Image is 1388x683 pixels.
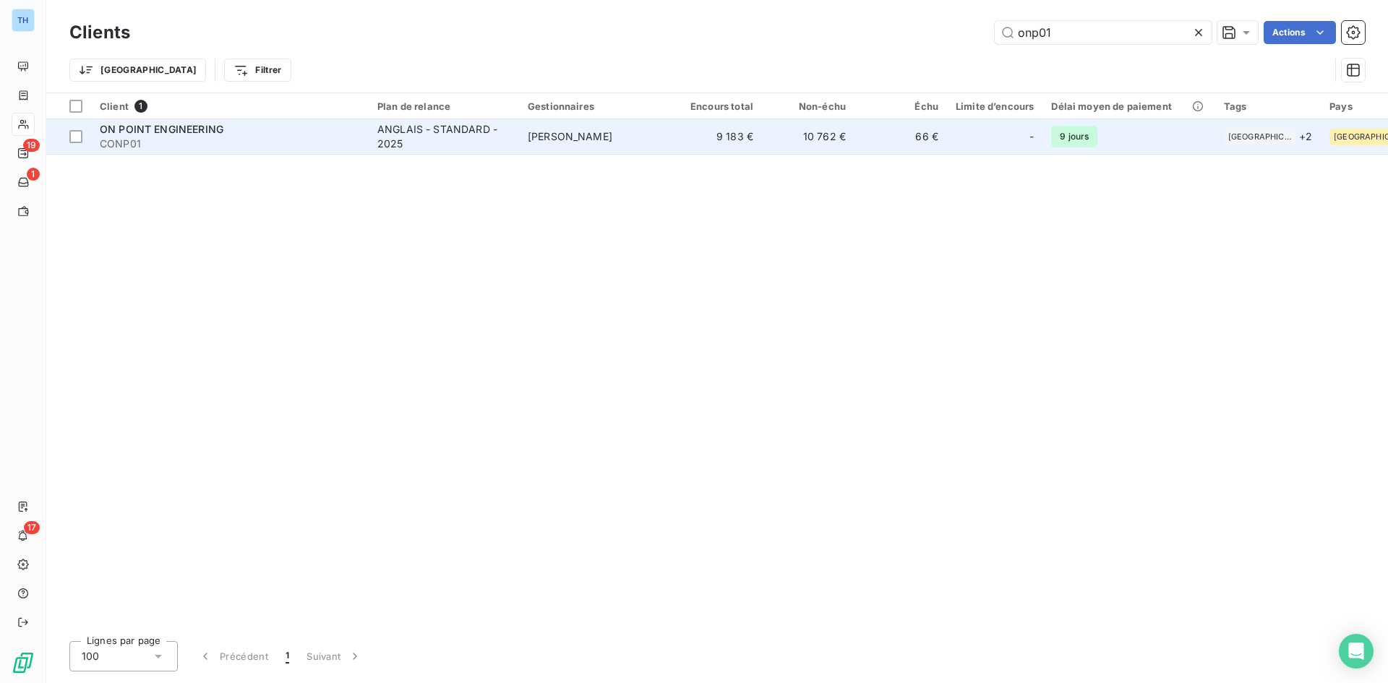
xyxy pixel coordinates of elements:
h3: Clients [69,20,130,46]
span: 1 [286,649,289,663]
div: TH [12,9,35,32]
span: [PERSON_NAME] [528,130,612,142]
span: CONP01 [100,137,360,151]
span: 19 [23,139,40,152]
div: Gestionnaires [528,100,661,112]
div: Limite d’encours [956,100,1034,112]
div: Délai moyen de paiement [1051,100,1206,112]
div: Plan de relance [377,100,510,112]
span: Client [100,100,129,112]
span: 1 [27,168,40,181]
td: 66 € [854,119,947,154]
span: 17 [24,521,40,534]
input: Rechercher [995,21,1212,44]
span: + 2 [1299,129,1312,144]
img: Logo LeanPay [12,651,35,674]
button: Actions [1264,21,1336,44]
div: Open Intercom Messenger [1339,634,1374,669]
div: Encours total [678,100,753,112]
button: Précédent [189,641,277,671]
span: ON POINT ENGINEERING [100,123,223,135]
div: Tags [1224,100,1312,112]
button: Suivant [298,641,371,671]
div: ANGLAIS - STANDARD - 2025 [377,122,510,151]
div: Non-échu [771,100,846,112]
span: 100 [82,649,99,663]
div: Échu [863,100,938,112]
span: 9 jours [1051,126,1097,147]
button: Filtrer [224,59,291,82]
button: 1 [277,641,298,671]
span: [GEOGRAPHIC_DATA] [1228,132,1292,141]
span: 1 [134,100,147,113]
span: - [1029,129,1034,144]
td: 9 183 € [669,119,762,154]
td: 10 762 € [762,119,854,154]
button: [GEOGRAPHIC_DATA] [69,59,206,82]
